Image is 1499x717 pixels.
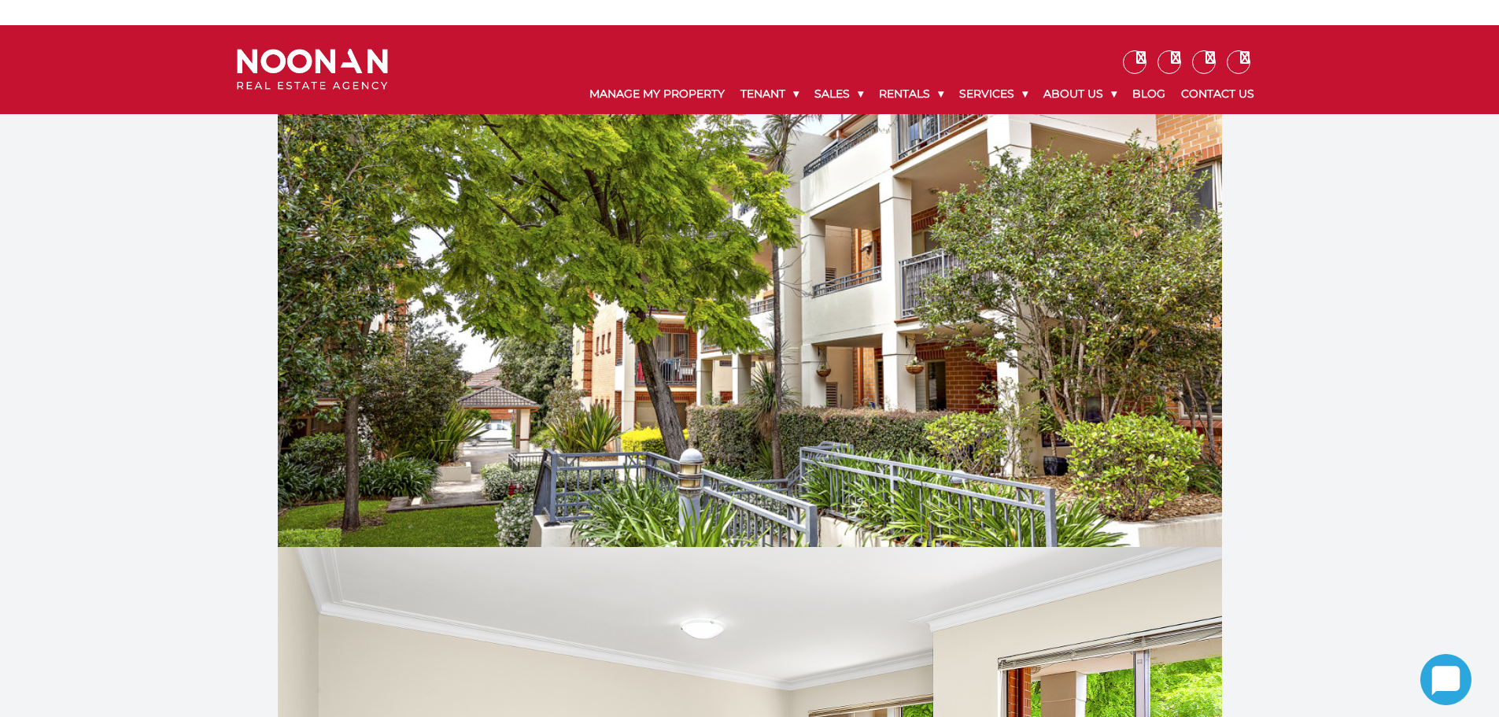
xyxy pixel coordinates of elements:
[951,74,1036,114] a: Services
[237,49,388,91] img: Noonan Real Estate Agency
[1124,74,1173,114] a: Blog
[807,74,871,114] a: Sales
[582,74,733,114] a: Manage My Property
[871,74,951,114] a: Rentals
[733,74,807,114] a: Tenant
[1173,74,1262,114] a: Contact Us
[1036,74,1124,114] a: About Us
